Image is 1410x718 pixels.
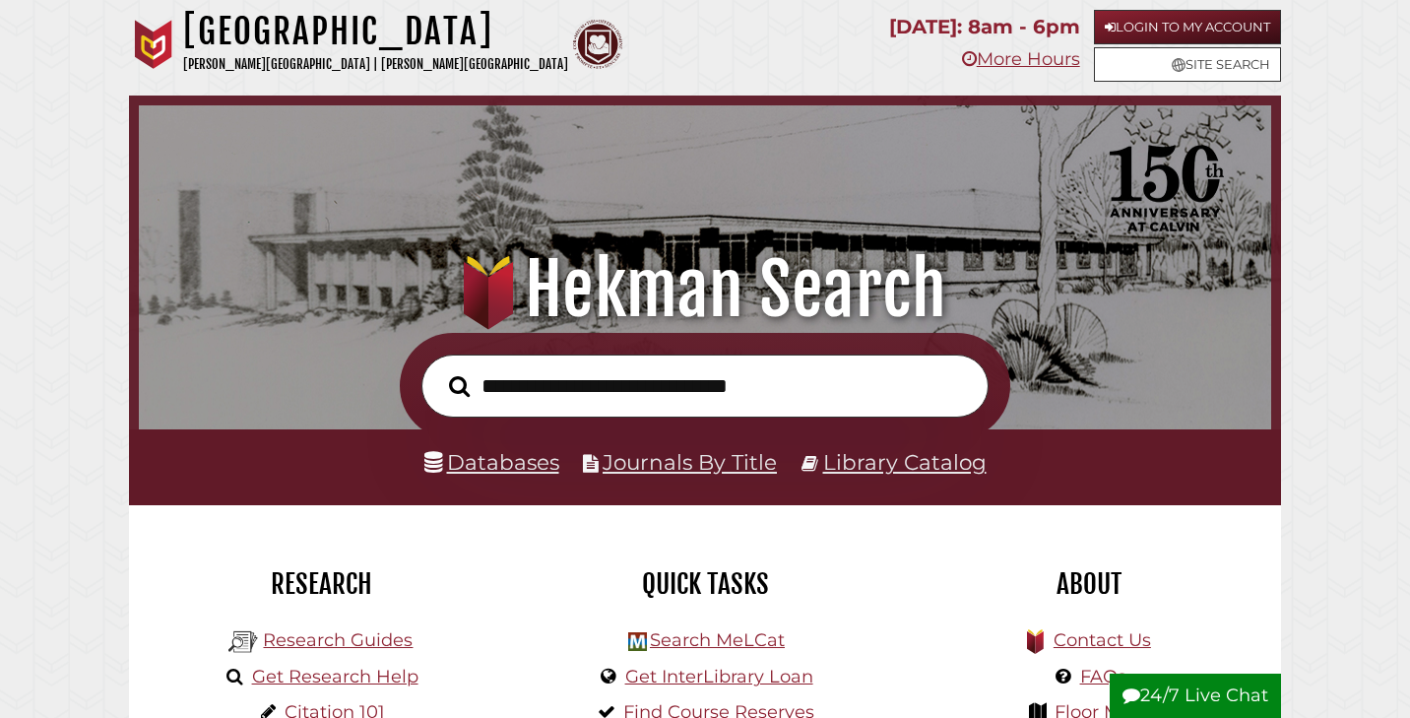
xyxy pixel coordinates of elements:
[424,449,559,475] a: Databases
[912,567,1266,601] h2: About
[823,449,987,475] a: Library Catalog
[573,20,622,69] img: Calvin Theological Seminary
[263,629,413,651] a: Research Guides
[1094,47,1281,82] a: Site Search
[144,567,498,601] h2: Research
[252,666,418,687] a: Get Research Help
[228,627,258,657] img: Hekman Library Logo
[603,449,777,475] a: Journals By Title
[962,48,1080,70] a: More Hours
[183,10,568,53] h1: [GEOGRAPHIC_DATA]
[449,375,470,398] i: Search
[889,10,1080,44] p: [DATE]: 8am - 6pm
[528,567,882,601] h2: Quick Tasks
[183,53,568,76] p: [PERSON_NAME][GEOGRAPHIC_DATA] | [PERSON_NAME][GEOGRAPHIC_DATA]
[650,629,785,651] a: Search MeLCat
[439,370,480,403] button: Search
[1094,10,1281,44] a: Login to My Account
[1054,629,1151,651] a: Contact Us
[160,246,1250,333] h1: Hekman Search
[625,666,813,687] a: Get InterLibrary Loan
[628,632,647,651] img: Hekman Library Logo
[1080,666,1126,687] a: FAQs
[129,20,178,69] img: Calvin University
